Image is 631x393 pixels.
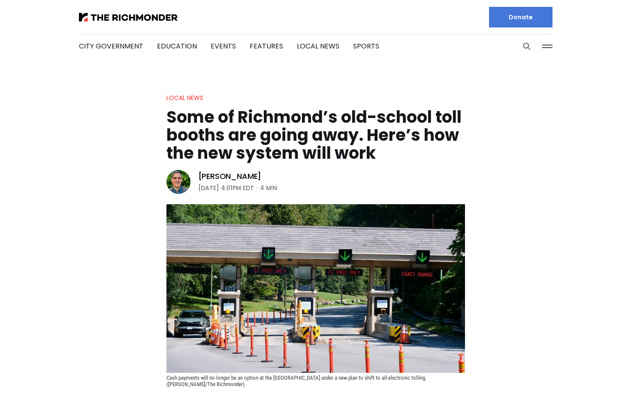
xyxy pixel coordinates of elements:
time: [DATE] 4:01PM EDT [198,183,254,193]
a: City Government [79,41,143,51]
a: Donate [489,7,553,27]
a: [PERSON_NAME] [198,171,262,181]
img: Some of Richmond’s old-school toll booths are going away. Here’s how the new system will work [166,204,465,373]
span: 4 min [260,183,277,193]
a: Events [211,41,236,51]
img: The Richmonder [79,13,178,21]
a: Education [157,41,197,51]
span: Cash payments will no longer be an option at the [GEOGRAPHIC_DATA] under a new plan to shift to a... [166,375,428,387]
a: Local News [166,94,203,102]
button: Search this site [520,40,533,53]
a: Features [250,41,283,51]
a: Local News [297,41,339,51]
h1: Some of Richmond’s old-school toll booths are going away. Here’s how the new system will work [166,108,465,162]
a: Sports [353,41,379,51]
img: Graham Moomaw [166,170,190,194]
